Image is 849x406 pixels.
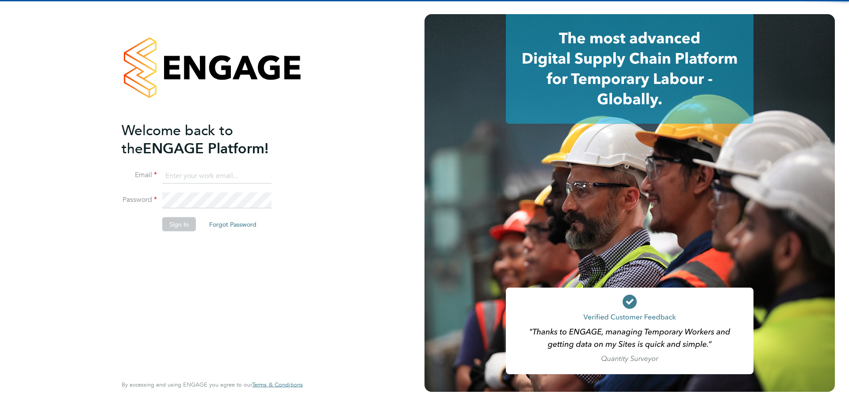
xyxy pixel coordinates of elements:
span: Welcome back to the [122,121,233,157]
a: Terms & Conditions [252,381,303,388]
h2: ENGAGE Platform! [122,121,294,157]
label: Email [122,171,157,180]
label: Password [122,195,157,205]
span: By accessing and using ENGAGE you agree to our [122,381,303,388]
button: Sign In [162,217,196,231]
input: Enter your work email... [162,168,272,184]
button: Forgot Password [202,217,264,231]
